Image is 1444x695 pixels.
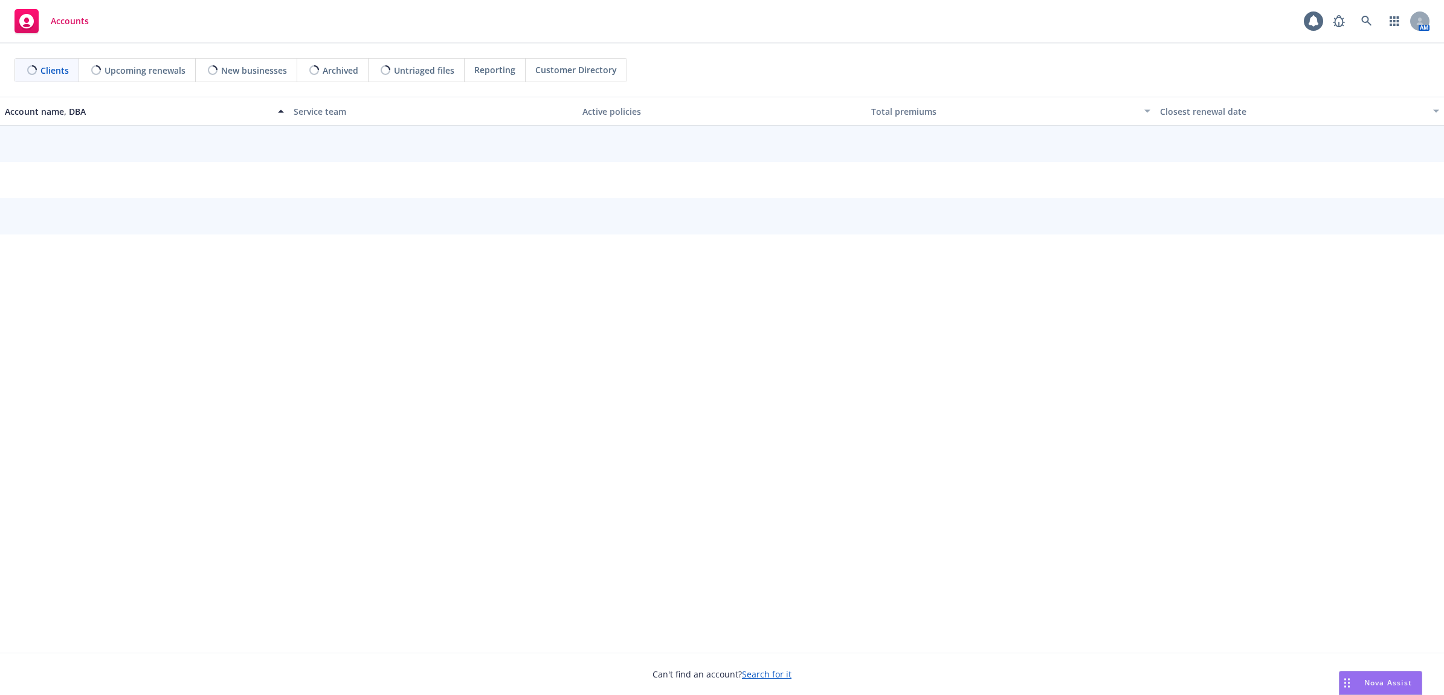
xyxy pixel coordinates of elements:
span: Clients [40,64,69,77]
span: Can't find an account? [653,668,791,680]
button: Closest renewal date [1155,97,1444,126]
div: Closest renewal date [1160,105,1426,118]
span: Reporting [474,63,515,76]
span: Accounts [51,16,89,26]
span: New businesses [221,64,287,77]
div: Drag to move [1339,671,1355,694]
div: Total premiums [871,105,1137,118]
a: Switch app [1382,9,1407,33]
a: Accounts [10,4,94,38]
button: Nova Assist [1339,671,1422,695]
span: Customer Directory [535,63,617,76]
a: Search [1355,9,1379,33]
div: Account name, DBA [5,105,271,118]
a: Search for it [742,668,791,680]
div: Service team [294,105,573,118]
button: Active policies [578,97,866,126]
span: Archived [323,64,358,77]
span: Nova Assist [1364,677,1412,688]
a: Report a Bug [1327,9,1351,33]
button: Total premiums [866,97,1155,126]
button: Service team [289,97,578,126]
div: Active policies [582,105,862,118]
span: Upcoming renewals [105,64,185,77]
span: Untriaged files [394,64,454,77]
